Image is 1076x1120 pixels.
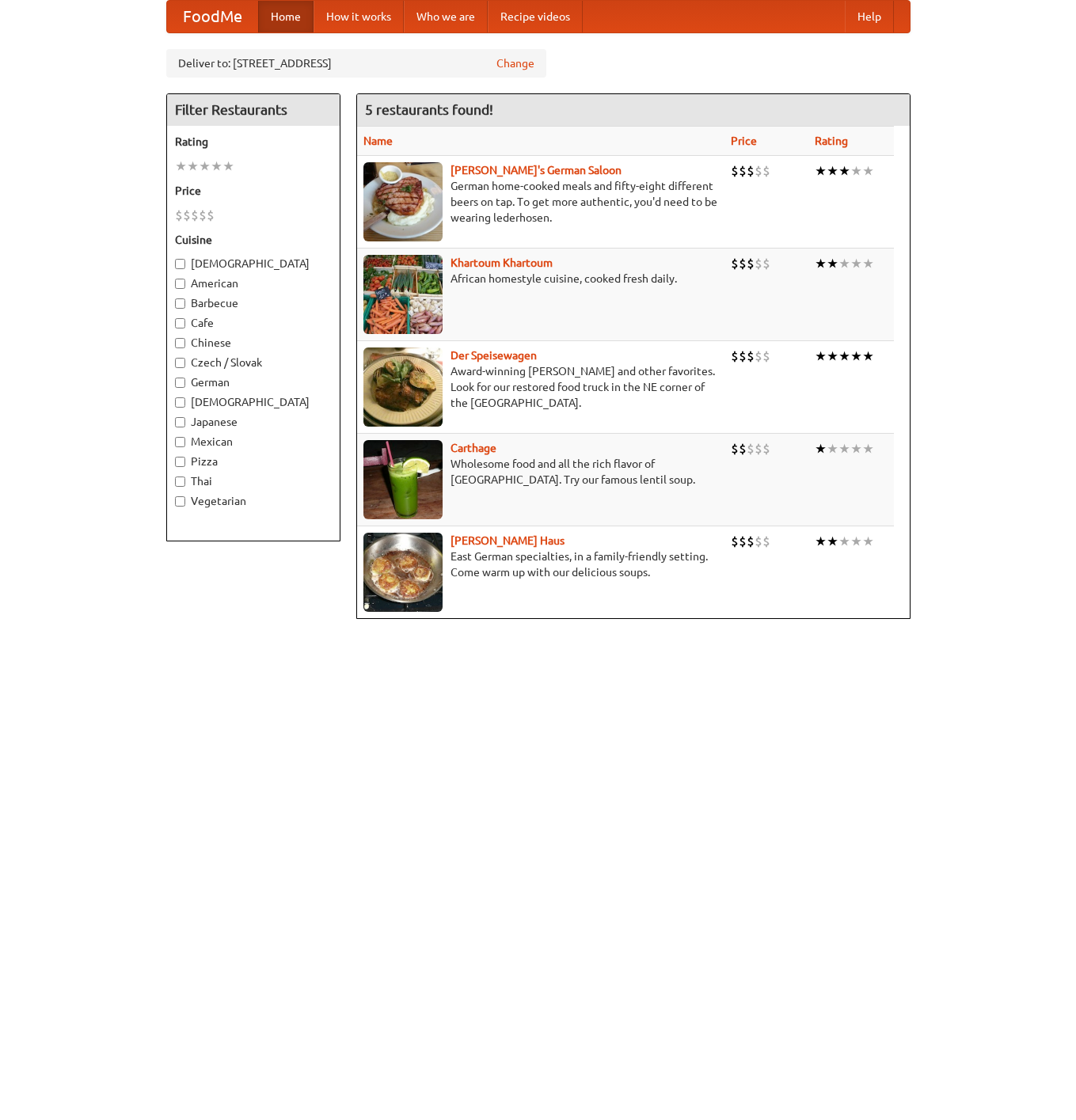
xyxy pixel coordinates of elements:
[175,358,185,368] input: Czech / Slovak
[838,255,850,272] li: ★
[496,55,534,71] a: Change
[175,374,332,390] label: German
[739,255,747,272] li: $
[451,534,565,547] a: [PERSON_NAME] Haus
[762,347,770,365] li: $
[175,454,332,469] label: Pizza
[258,1,314,32] a: Home
[827,533,838,550] li: ★
[175,476,185,487] input: Thai
[207,207,215,224] li: $
[862,533,874,550] li: ★
[755,255,762,272] li: $
[363,255,443,334] img: khartoum.jpg
[404,1,488,32] a: Who we are
[850,162,862,180] li: ★
[815,162,827,180] li: ★
[175,496,185,507] input: Vegetarian
[175,298,185,309] input: Barbecue
[175,158,187,175] li: ★
[199,207,207,224] li: $
[222,158,234,175] li: ★
[862,347,874,365] li: ★
[167,1,258,32] a: FoodMe
[183,207,191,224] li: $
[762,255,770,272] li: $
[755,533,762,550] li: $
[747,533,755,550] li: $
[451,256,553,269] a: Khartoum Khartoum
[363,271,718,287] p: African homestyle cuisine, cooked fresh daily.
[175,315,332,331] label: Cafe
[175,183,332,199] h5: Price
[363,162,443,241] img: esthers.jpg
[838,440,850,457] li: ★
[815,347,827,365] li: ★
[827,347,838,365] li: ★
[363,363,718,411] p: Award-winning [PERSON_NAME] and other favorites. Look for our restored food truck in the NE corne...
[175,394,332,410] label: [DEMOGRAPHIC_DATA]
[175,493,332,509] label: Vegetarian
[762,440,770,457] li: $
[175,473,332,489] label: Thai
[365,102,493,117] ng-pluralize: 5 restaurants found!
[363,456,718,488] p: Wholesome food and all the rich flavor of [GEOGRAPHIC_DATA]. Try our famous lentil soup.
[175,295,332,311] label: Barbecue
[314,1,404,32] a: How it works
[175,355,332,370] label: Czech / Slovak
[827,255,838,272] li: ★
[175,232,332,248] h5: Cuisine
[850,533,862,550] li: ★
[862,255,874,272] li: ★
[451,349,537,362] a: Der Speisewagen
[175,414,332,430] label: Japanese
[363,549,718,580] p: East German specialties, in a family-friendly setting. Come warm up with our delicious soups.
[175,134,332,150] h5: Rating
[827,162,838,180] li: ★
[175,259,185,269] input: [DEMOGRAPHIC_DATA]
[739,347,747,365] li: $
[815,533,827,550] li: ★
[827,440,838,457] li: ★
[850,440,862,457] li: ★
[175,279,185,289] input: American
[815,255,827,272] li: ★
[739,533,747,550] li: $
[175,335,332,351] label: Chinese
[175,378,185,388] input: German
[762,162,770,180] li: $
[731,440,739,457] li: $
[167,94,340,126] h4: Filter Restaurants
[845,1,894,32] a: Help
[175,434,332,450] label: Mexican
[175,397,185,408] input: [DEMOGRAPHIC_DATA]
[363,135,393,147] a: Name
[451,442,496,454] b: Carthage
[815,135,848,147] a: Rating
[815,440,827,457] li: ★
[175,318,185,328] input: Cafe
[363,440,443,519] img: carthage.jpg
[747,255,755,272] li: $
[363,178,718,226] p: German home-cooked meals and fifty-eight different beers on tap. To get more authentic, you'd nee...
[862,440,874,457] li: ★
[211,158,222,175] li: ★
[363,533,443,612] img: kohlhaus.jpg
[838,347,850,365] li: ★
[747,440,755,457] li: $
[488,1,583,32] a: Recipe videos
[175,457,185,467] input: Pizza
[175,437,185,447] input: Mexican
[838,533,850,550] li: ★
[755,347,762,365] li: $
[166,49,546,78] div: Deliver to: [STREET_ADDRESS]
[363,347,443,427] img: speisewagen.jpg
[739,440,747,457] li: $
[731,135,757,147] a: Price
[451,164,622,177] a: [PERSON_NAME]'s German Saloon
[762,533,770,550] li: $
[850,255,862,272] li: ★
[755,162,762,180] li: $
